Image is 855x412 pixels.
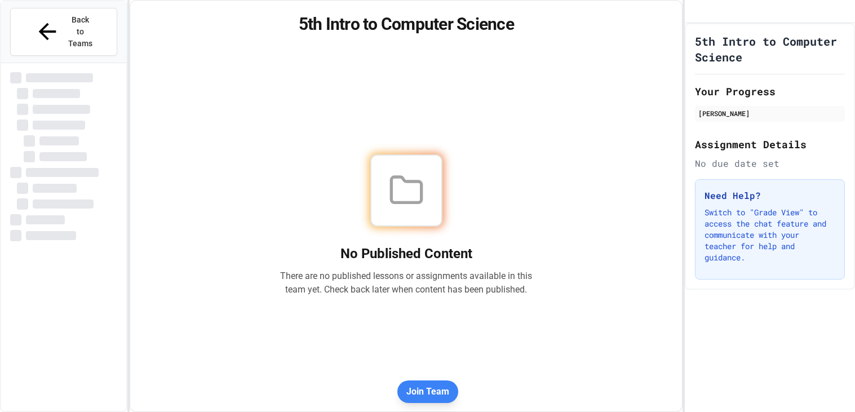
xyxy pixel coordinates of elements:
[705,189,835,202] h3: Need Help?
[695,33,845,65] h1: 5th Intro to Computer Science
[280,245,533,263] h2: No Published Content
[695,136,845,152] h2: Assignment Details
[698,108,841,118] div: [PERSON_NAME]
[280,269,533,296] p: There are no published lessons or assignments available in this team yet. Check back later when c...
[144,14,668,34] h1: 5th Intro to Computer Science
[67,14,94,50] span: Back to Teams
[695,83,845,99] h2: Your Progress
[705,207,835,263] p: Switch to "Grade View" to access the chat feature and communicate with your teacher for help and ...
[695,157,845,170] div: No due date set
[10,8,117,56] button: Back to Teams
[397,380,458,403] button: Join Team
